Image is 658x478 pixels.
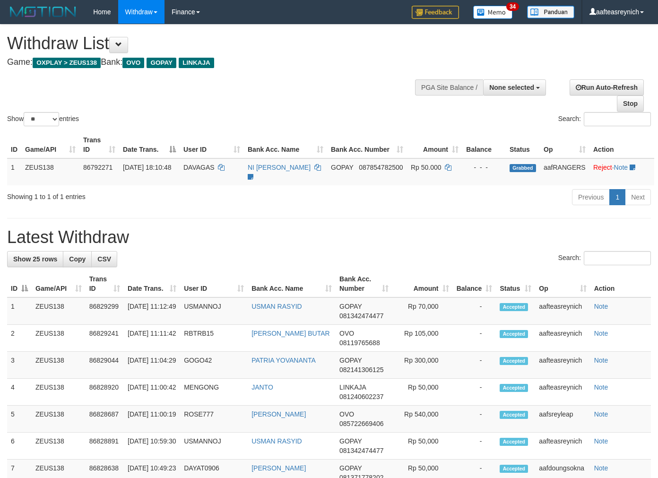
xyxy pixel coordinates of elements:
[7,228,651,247] h1: Latest Withdraw
[558,251,651,265] label: Search:
[339,383,366,391] span: LINKAJA
[7,188,267,201] div: Showing 1 to 1 of 1 entries
[251,303,302,310] a: USMAN RASYID
[453,297,496,325] td: -
[124,406,180,433] td: [DATE] 11:00:19
[392,433,452,460] td: Rp 50,000
[453,379,496,406] td: -
[124,325,180,352] td: [DATE] 11:11:42
[180,433,248,460] td: USMANNOJ
[336,270,392,297] th: Bank Acc. Number: activate to sort column ascending
[251,330,329,337] a: [PERSON_NAME] BUTAR
[535,352,590,379] td: aafteasreynich
[7,251,63,267] a: Show 25 rows
[483,79,546,96] button: None selected
[24,112,59,126] select: Showentries
[392,379,452,406] td: Rp 50,000
[594,303,608,310] a: Note
[453,270,496,297] th: Balance: activate to sort column ascending
[69,255,86,263] span: Copy
[147,58,176,68] span: GOPAY
[32,325,86,352] td: ZEUS138
[594,410,608,418] a: Note
[7,433,32,460] td: 6
[7,58,429,67] h4: Game: Bank:
[331,164,353,171] span: GOPAY
[594,356,608,364] a: Note
[180,131,244,158] th: User ID: activate to sort column ascending
[251,464,306,472] a: [PERSON_NAME]
[7,158,21,185] td: 1
[500,330,528,338] span: Accepted
[248,270,336,297] th: Bank Acc. Name: activate to sort column ascending
[392,352,452,379] td: Rp 300,000
[510,164,536,172] span: Grabbed
[506,2,519,11] span: 34
[183,164,215,171] span: DAVAGAS
[244,131,327,158] th: Bank Acc. Name: activate to sort column ascending
[7,5,79,19] img: MOTION_logo.png
[535,379,590,406] td: aafteasreynich
[572,189,610,205] a: Previous
[407,131,462,158] th: Amount: activate to sort column ascending
[180,379,248,406] td: MENGONG
[570,79,644,96] a: Run Auto-Refresh
[86,297,124,325] td: 86829299
[489,84,534,91] span: None selected
[123,164,171,171] span: [DATE] 18:10:48
[327,131,407,158] th: Bank Acc. Number: activate to sort column ascending
[339,366,383,374] span: Copy 082141306125 to clipboard
[7,352,32,379] td: 3
[594,383,608,391] a: Note
[32,352,86,379] td: ZEUS138
[63,251,92,267] a: Copy
[180,297,248,325] td: USMANNOJ
[7,34,429,53] h1: Withdraw List
[535,270,590,297] th: Op: activate to sort column ascending
[453,433,496,460] td: -
[584,112,651,126] input: Search:
[83,164,113,171] span: 86792271
[412,6,459,19] img: Feedback.jpg
[86,379,124,406] td: 86828920
[535,325,590,352] td: aafteasreynich
[339,312,383,320] span: Copy 081342474477 to clipboard
[7,131,21,158] th: ID
[500,411,528,419] span: Accepted
[392,297,452,325] td: Rp 70,000
[500,303,528,311] span: Accepted
[500,384,528,392] span: Accepted
[359,164,403,171] span: Copy 087854782500 to clipboard
[32,406,86,433] td: ZEUS138
[558,112,651,126] label: Search:
[179,58,214,68] span: LINKAJA
[584,251,651,265] input: Search:
[122,58,144,68] span: OVO
[614,164,628,171] a: Note
[500,357,528,365] span: Accepted
[540,131,589,158] th: Op: activate to sort column ascending
[411,164,442,171] span: Rp 50.000
[339,437,362,445] span: GOPAY
[462,131,506,158] th: Balance
[124,270,180,297] th: Date Trans.: activate to sort column ascending
[392,406,452,433] td: Rp 540,000
[415,79,483,96] div: PGA Site Balance /
[124,352,180,379] td: [DATE] 11:04:29
[124,297,180,325] td: [DATE] 11:12:49
[251,356,316,364] a: PATRIA YOVANANTA
[339,464,362,472] span: GOPAY
[251,383,273,391] a: JANTO
[248,164,311,171] a: NI [PERSON_NAME]
[86,406,124,433] td: 86828687
[33,58,101,68] span: OXPLAY > ZEUS138
[251,437,302,445] a: USMAN RASYID
[540,158,589,185] td: aafRANGERS
[32,270,86,297] th: Game/API: activate to sort column ascending
[124,379,180,406] td: [DATE] 11:00:42
[79,131,119,158] th: Trans ID: activate to sort column ascending
[86,270,124,297] th: Trans ID: activate to sort column ascending
[180,406,248,433] td: ROSE777
[32,433,86,460] td: ZEUS138
[609,189,625,205] a: 1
